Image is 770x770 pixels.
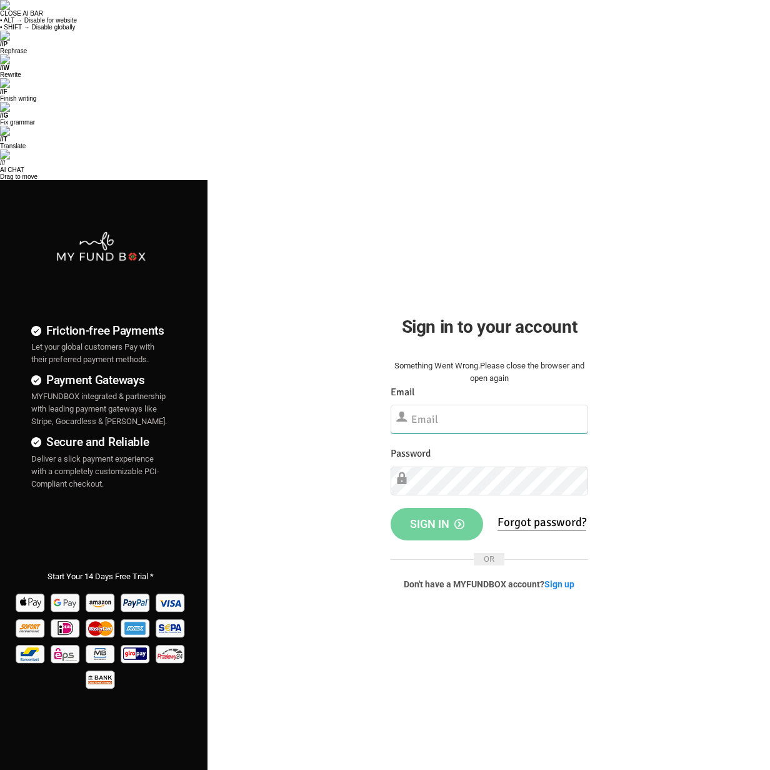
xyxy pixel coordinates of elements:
[497,515,586,530] a: Forgot password?
[544,579,574,589] a: Sign up
[119,589,152,615] img: Paypal
[391,405,588,433] input: Email
[14,641,47,666] img: Bancontact Pay
[49,641,82,666] img: EPS Pay
[14,589,47,615] img: Apple Pay
[391,385,415,400] label: Email
[119,615,152,641] img: american_express Pay
[31,322,170,340] h4: Friction-free Payments
[84,666,117,692] img: banktransfer
[14,615,47,641] img: Sofort Pay
[31,433,170,451] h4: Secure and Reliable
[154,615,187,641] img: sepa Pay
[84,615,117,641] img: Mastercard Pay
[391,360,588,385] div: Something Went Wrong.Please close the browser and open again
[391,313,588,340] h2: Sign in to your account
[119,641,152,666] img: giropay
[391,446,431,462] label: Password
[31,371,170,389] h4: Payment Gateways
[31,342,154,364] span: Let your global customers Pay with their preferred payment methods.
[154,589,187,615] img: Visa
[56,231,146,262] img: mfbwhite.png
[49,589,82,615] img: Google Pay
[49,615,82,641] img: Ideal Pay
[391,578,588,590] p: Don't have a MYFUNDBOX account?
[31,454,159,489] span: Deliver a slick payment experience with a completely customizable PCI-Compliant checkout.
[391,508,483,540] button: Sign in
[84,589,117,615] img: Amazon
[474,553,504,565] span: OR
[31,392,167,426] span: MYFUNDBOX integrated & partnership with leading payment gateways like Stripe, Gocardless & [PERSO...
[154,641,187,666] img: p24 Pay
[84,641,117,666] img: mb Pay
[410,517,464,530] span: Sign in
